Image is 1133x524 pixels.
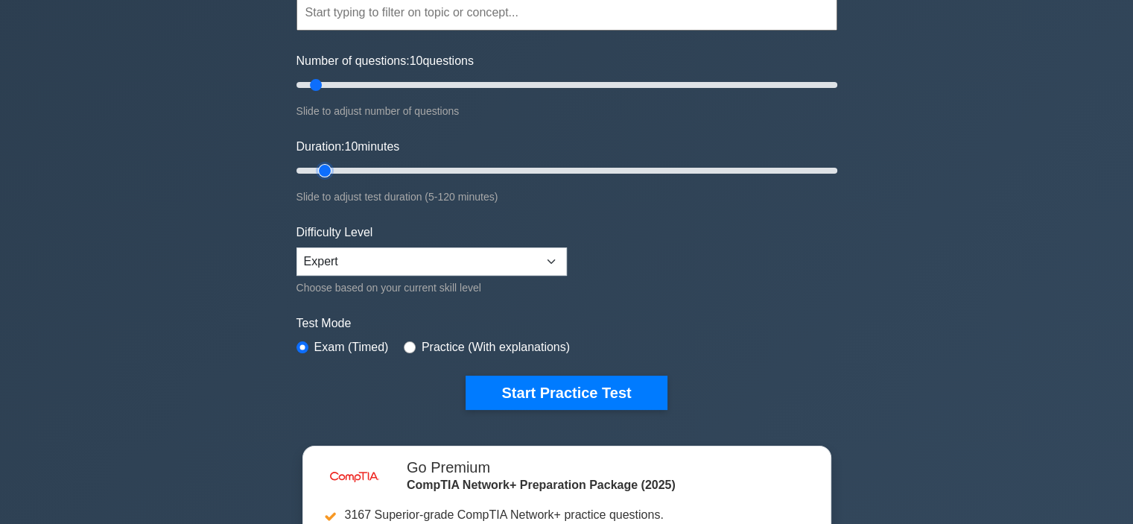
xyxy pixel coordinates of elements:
span: 10 [344,140,358,153]
div: Slide to adjust number of questions [296,102,837,120]
button: Start Practice Test [466,376,667,410]
label: Number of questions: questions [296,52,474,70]
div: Slide to adjust test duration (5-120 minutes) [296,188,837,206]
label: Test Mode [296,315,837,332]
div: Choose based on your current skill level [296,279,567,297]
label: Duration: minutes [296,138,400,156]
label: Difficulty Level [296,224,373,242]
label: Practice (With explanations) [422,338,570,356]
label: Exam (Timed) [314,338,389,356]
span: 10 [410,54,423,67]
